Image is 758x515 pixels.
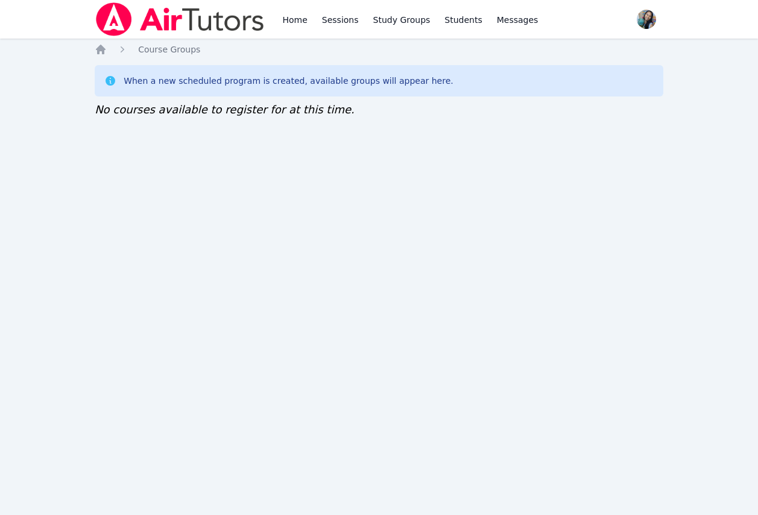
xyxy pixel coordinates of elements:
img: Air Tutors [95,2,265,36]
span: Messages [497,14,538,26]
span: No courses available to register for at this time. [95,103,355,116]
nav: Breadcrumb [95,43,663,55]
span: Course Groups [138,45,200,54]
div: When a new scheduled program is created, available groups will appear here. [124,75,453,87]
a: Course Groups [138,43,200,55]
